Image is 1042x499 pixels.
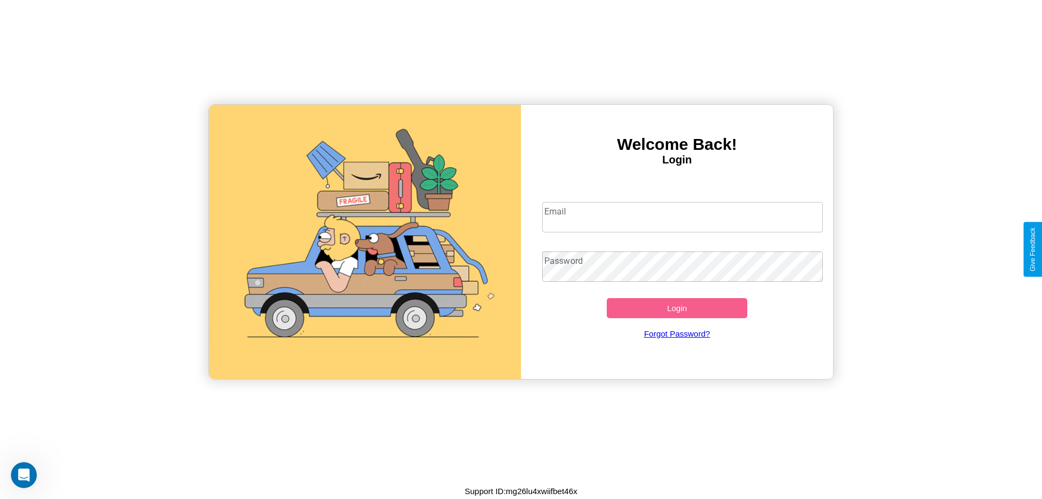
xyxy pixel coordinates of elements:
h3: Welcome Back! [521,135,833,154]
a: Forgot Password? [537,318,818,349]
button: Login [607,298,747,318]
img: gif [209,105,521,379]
h4: Login [521,154,833,166]
p: Support ID: mg26lu4xwiifbet46x [465,484,577,498]
div: Give Feedback [1029,228,1037,271]
iframe: Intercom live chat [11,462,37,488]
